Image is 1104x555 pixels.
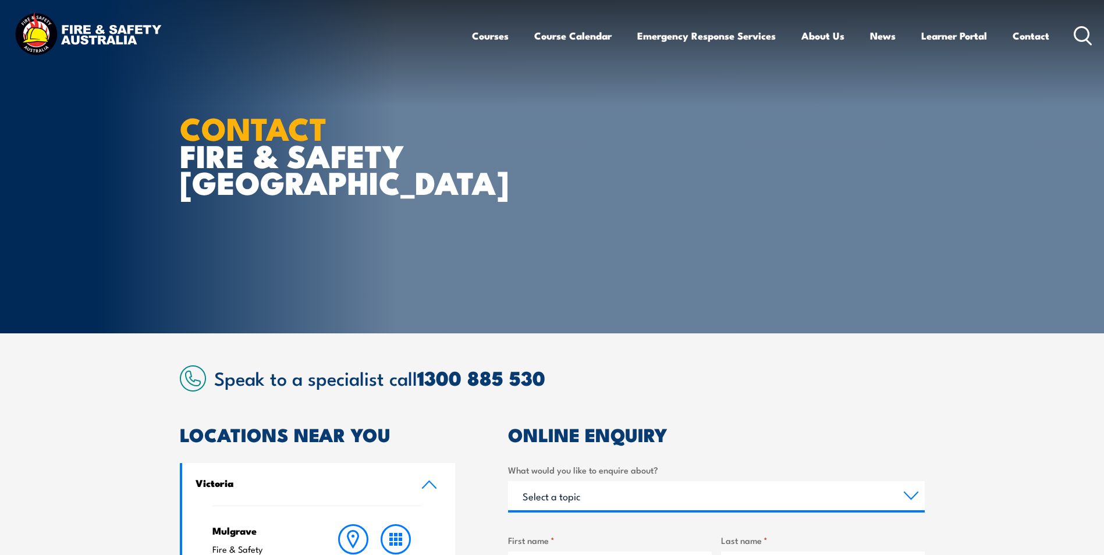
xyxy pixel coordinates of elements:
[508,533,712,547] label: First name
[921,20,987,51] a: Learner Portal
[196,476,404,489] h4: Victoria
[534,20,612,51] a: Course Calendar
[180,426,456,442] h2: LOCATIONS NEAR YOU
[472,20,509,51] a: Courses
[214,367,925,388] h2: Speak to a specialist call
[721,533,925,547] label: Last name
[1013,20,1049,51] a: Contact
[637,20,776,51] a: Emergency Response Services
[212,524,310,537] h4: Mulgrave
[508,463,925,476] label: What would you like to enquire about?
[870,20,896,51] a: News
[182,463,456,506] a: Victoria
[180,103,327,151] strong: CONTACT
[508,426,925,442] h2: ONLINE ENQUIRY
[180,114,467,195] h1: FIRE & SAFETY [GEOGRAPHIC_DATA]
[801,20,844,51] a: About Us
[417,362,545,393] a: 1300 885 530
